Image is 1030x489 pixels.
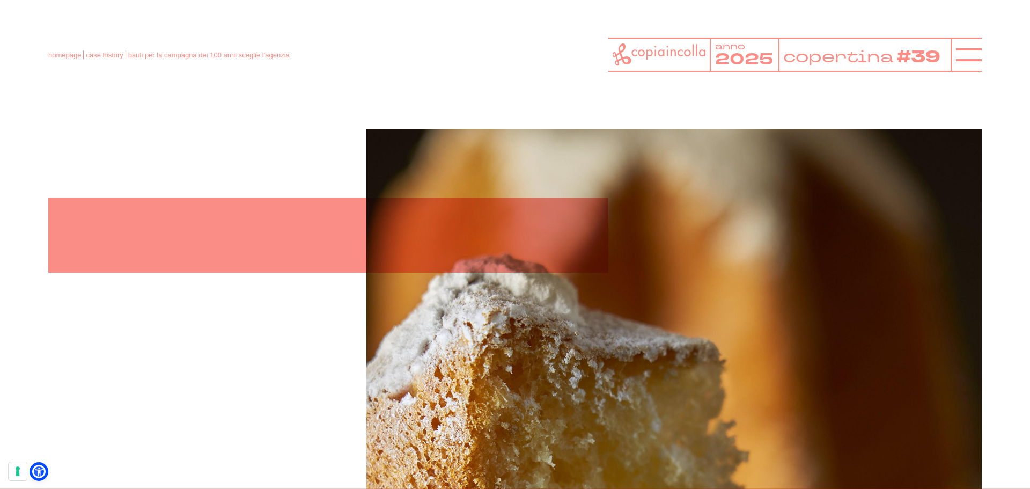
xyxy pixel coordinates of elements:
a: Open Accessibility Menu [32,465,46,478]
tspan: copertina [783,45,896,68]
tspan: #39 [900,45,945,69]
a: case history [86,51,123,59]
tspan: 2025 [715,49,773,71]
button: Le tue preferenze relative al consenso per le tecnologie di tracciamento [9,462,27,480]
span: bauli per la campagna dei 100 anni sceglie l'agenzia [128,51,290,59]
a: homepage [48,51,81,59]
tspan: anno [715,40,745,53]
